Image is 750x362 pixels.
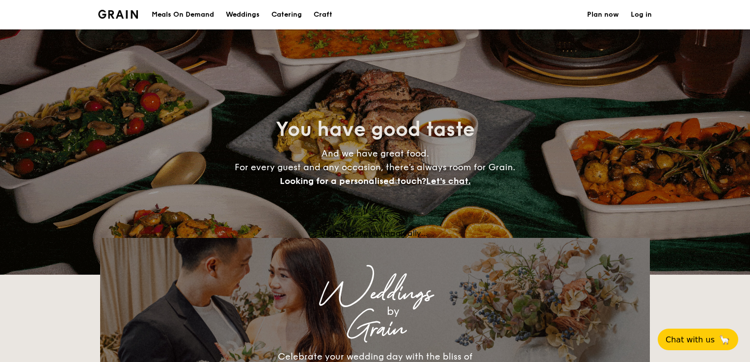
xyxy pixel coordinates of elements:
[658,329,738,350] button: Chat with us🦙
[426,176,471,186] span: Let's chat.
[98,10,138,19] a: Logotype
[187,285,563,303] div: Weddings
[100,229,650,238] div: Loading menus magically...
[719,334,730,345] span: 🦙
[223,303,563,320] div: by
[187,320,563,338] div: Grain
[98,10,138,19] img: Grain
[666,335,715,344] span: Chat with us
